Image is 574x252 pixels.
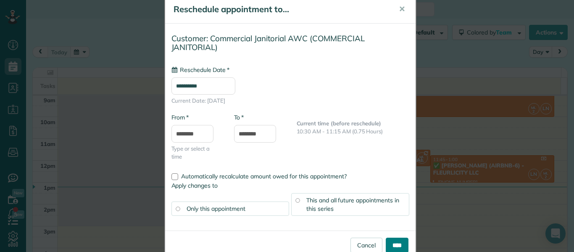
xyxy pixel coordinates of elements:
[171,97,409,105] span: Current Date: [DATE]
[399,4,405,14] span: ✕
[171,145,221,161] span: Type or select a time
[295,199,300,203] input: This and all future appointments in this series
[297,127,409,135] p: 10:30 AM - 11:15 AM (0.75 Hours)
[171,34,409,51] h4: Customer: Commercial Janitorial AWC (COMMERCIAL JANITORIAL)
[171,66,229,74] label: Reschedule Date
[234,113,244,122] label: To
[174,3,387,15] h5: Reschedule appointment to...
[181,172,347,180] span: Automatically recalculate amount owed for this appointment?
[297,120,382,127] b: Current time (before reschedule)
[176,207,180,211] input: Only this appointment
[187,205,245,212] span: Only this appointment
[171,113,189,122] label: From
[306,196,399,212] span: This and all future appointments in this series
[171,181,409,190] label: Apply changes to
